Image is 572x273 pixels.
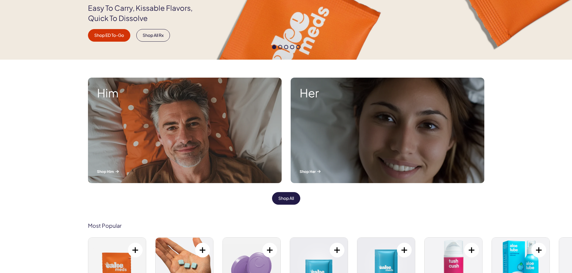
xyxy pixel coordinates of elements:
[88,29,130,42] a: Shop ED To-Go
[88,3,203,23] p: Easy To Carry, Kissable Flavors, Quick To Dissolve
[286,73,489,188] a: A woman smiling while lying in bed. Her Shop Her
[300,87,475,99] strong: Her
[136,29,170,42] a: Shop All Rx
[97,169,273,174] p: Shop Him
[300,169,475,174] p: Shop Her
[97,87,273,99] strong: Him
[272,192,300,205] a: Shop All
[83,73,286,188] a: A man smiling while lying in bed. Him Shop Him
